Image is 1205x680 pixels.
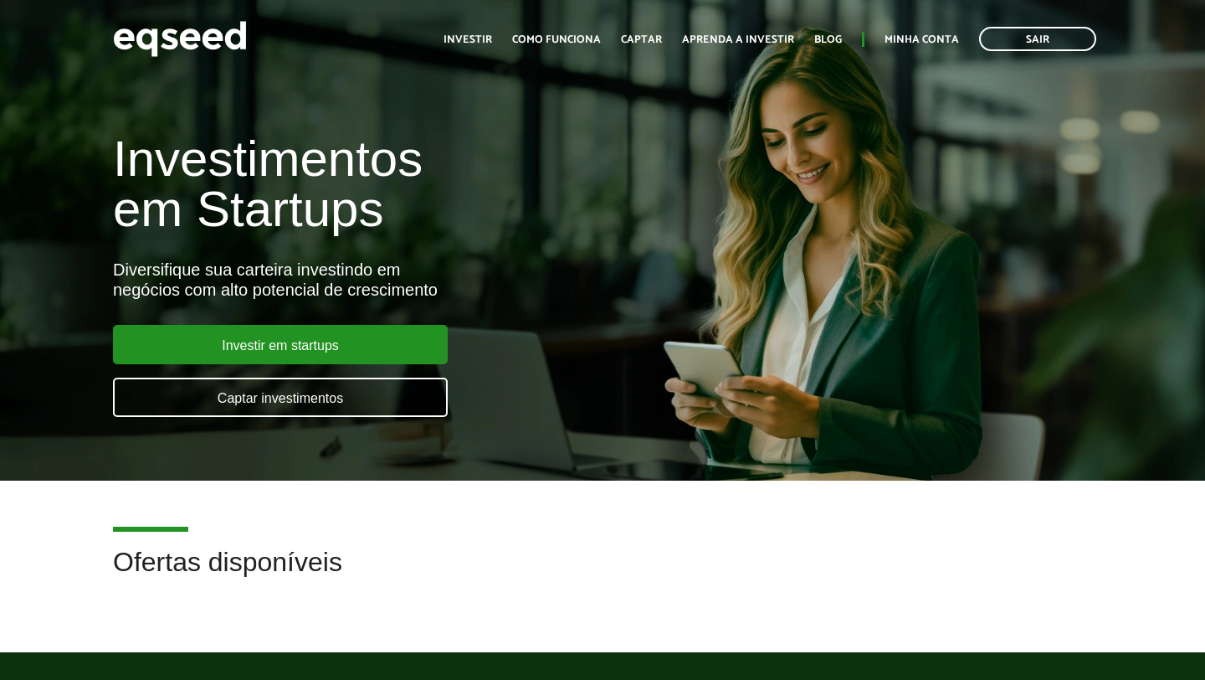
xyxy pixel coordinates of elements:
h2: Ofertas disponíveis [113,548,1092,602]
img: EqSeed [113,17,247,61]
a: Minha conta [885,34,959,45]
a: Captar investimentos [113,378,448,417]
a: Aprenda a investir [682,34,794,45]
a: Captar [621,34,662,45]
div: Diversifique sua carteira investindo em negócios com alto potencial de crescimento [113,260,690,300]
a: Investir em startups [113,325,448,364]
h1: Investimentos em Startups [113,134,690,234]
a: Sair [979,27,1096,51]
a: Blog [814,34,842,45]
a: Investir [444,34,492,45]
a: Como funciona [512,34,601,45]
